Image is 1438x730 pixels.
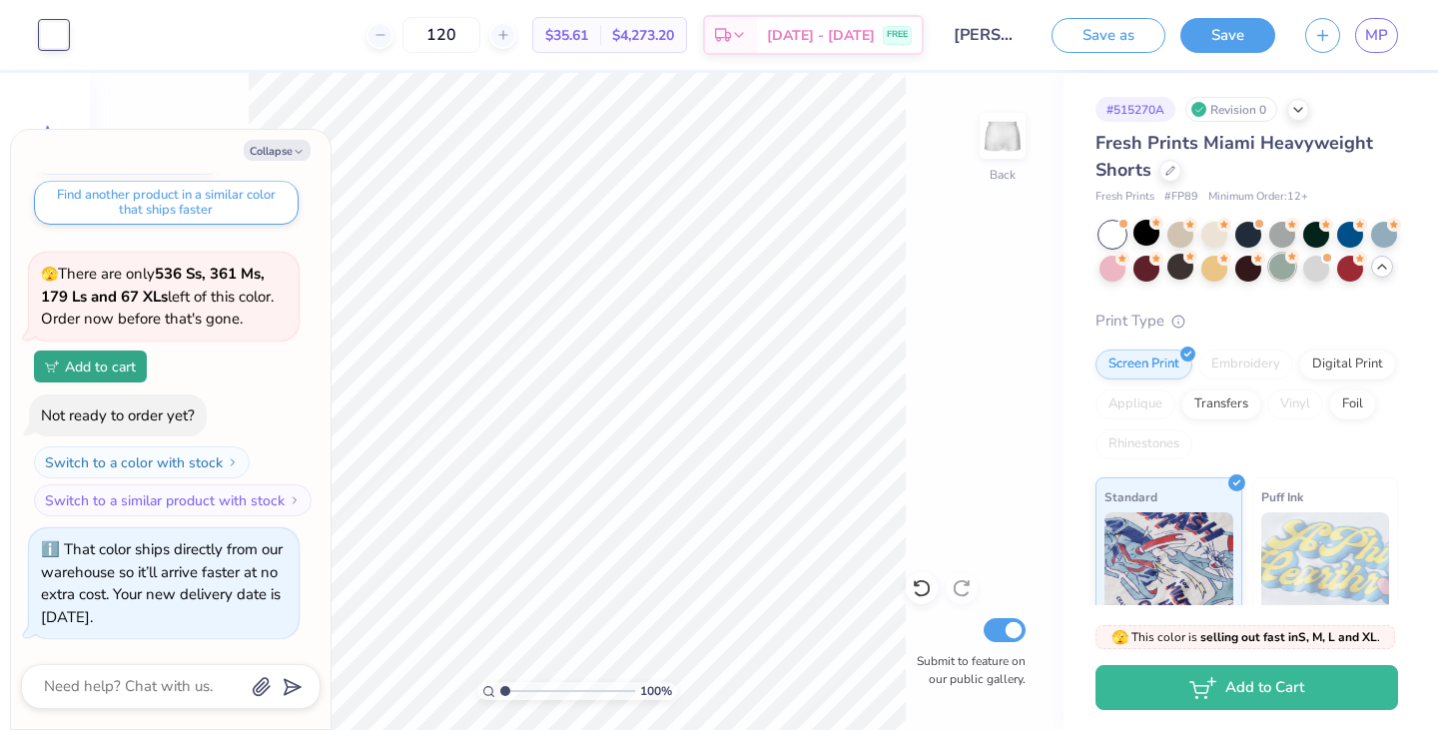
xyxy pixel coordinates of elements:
[227,456,239,468] img: Switch to a color with stock
[41,264,265,307] strong: 536 Ss, 361 Ms, 179 Ls and 67 XLs
[545,25,588,46] span: $35.61
[41,539,283,627] div: That color ships directly from our warehouse so it’ll arrive faster at no extra cost. Your new de...
[34,181,299,225] button: Find another product in a similar color that ships faster
[1261,512,1390,612] img: Puff Ink
[1355,18,1398,53] a: MP
[906,652,1026,688] label: Submit to feature on our public gallery.
[983,116,1023,156] img: Back
[1111,628,1380,646] span: This color is .
[1180,18,1275,53] button: Save
[1052,18,1165,53] button: Save as
[640,682,672,700] span: 100 %
[1095,131,1373,182] span: Fresh Prints Miami Heavyweight Shorts
[1299,350,1396,379] div: Digital Print
[1181,389,1261,419] div: Transfers
[1095,350,1192,379] div: Screen Print
[1104,486,1157,507] span: Standard
[34,484,312,516] button: Switch to a similar product with stock
[41,405,195,425] div: Not ready to order yet?
[1095,665,1398,710] button: Add to Cart
[1208,189,1308,206] span: Minimum Order: 12 +
[1095,310,1398,333] div: Print Type
[1329,389,1376,419] div: Foil
[289,494,301,506] img: Switch to a similar product with stock
[1111,628,1128,647] span: 🫣
[1095,97,1175,122] div: # 515270A
[1104,512,1233,612] img: Standard
[1365,24,1388,47] span: MP
[990,166,1016,184] div: Back
[1267,389,1323,419] div: Vinyl
[887,28,908,42] span: FREE
[402,17,480,53] input: – –
[34,446,250,478] button: Switch to a color with stock
[612,25,674,46] span: $4,273.20
[244,140,311,161] button: Collapse
[1095,189,1154,206] span: Fresh Prints
[1198,350,1293,379] div: Embroidery
[1164,189,1198,206] span: # FP89
[1095,389,1175,419] div: Applique
[45,361,59,372] img: Add to cart
[1261,486,1303,507] span: Puff Ink
[1095,429,1192,459] div: Rhinestones
[34,351,147,382] button: Add to cart
[1185,97,1277,122] div: Revision 0
[767,25,875,46] span: [DATE] - [DATE]
[1200,629,1377,645] strong: selling out fast in S, M, L and XL
[41,264,274,329] span: There are only left of this color. Order now before that's gone.
[41,265,58,284] span: 🫣
[939,15,1037,55] input: Untitled Design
